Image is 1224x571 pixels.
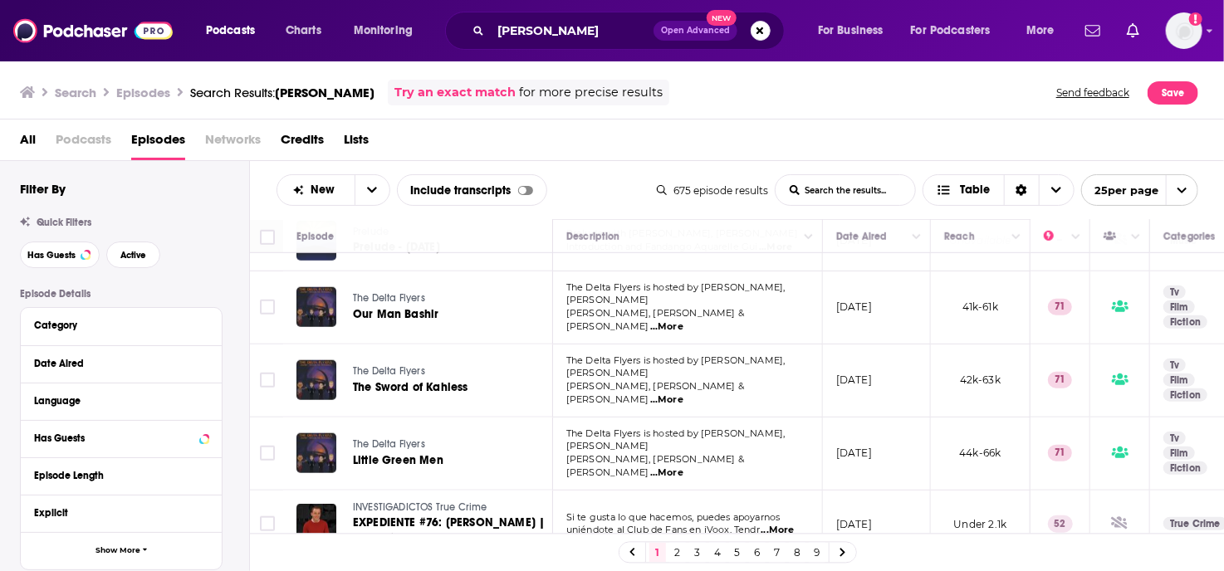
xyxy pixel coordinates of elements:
a: 9 [809,543,825,563]
span: New [311,184,341,196]
span: Episodes [131,126,185,160]
span: 25 per page [1082,178,1159,203]
p: Episode Details [20,288,223,300]
span: The Delta Flyers is hosted by [PERSON_NAME], [PERSON_NAME] [566,427,786,452]
div: Categories [1163,227,1215,246]
button: Language [34,390,208,411]
div: Search podcasts, credits, & more... [461,12,800,50]
button: open menu [1081,174,1198,206]
p: 71 [1048,445,1072,461]
span: For Podcasters [911,19,991,42]
div: Has Guests [1104,227,1127,246]
p: 52 [1048,515,1073,532]
button: Date Aired [34,353,208,373]
span: Toggle select row [260,300,275,315]
svg: Add a profile image [1189,12,1202,26]
span: Little Green Men [353,453,443,467]
div: Date Aired [836,227,887,246]
h3: Search [55,85,96,100]
a: Film [1163,447,1195,460]
a: Search Results:[PERSON_NAME] [190,85,375,100]
div: Sort Direction [1004,175,1039,205]
div: Include transcripts [397,174,547,206]
button: Send feedback [1051,80,1134,105]
span: The Delta Flyers [353,292,425,304]
input: Search podcasts, credits, & more... [491,17,654,44]
span: ...More [650,393,683,407]
div: Date Aired [34,358,198,369]
span: Active [120,251,146,260]
div: Category [34,320,198,331]
span: The Sword of Kahless [353,380,468,394]
span: The Delta Flyers is hosted by [PERSON_NAME], [PERSON_NAME] [566,281,786,306]
span: ...More [650,466,683,480]
a: Tv [1163,359,1186,372]
button: open menu [355,175,389,205]
a: Show notifications dropdown [1120,17,1146,45]
a: Little Green Men [353,452,551,469]
span: The Delta Flyers [353,365,425,377]
button: open menu [806,17,904,44]
a: Film [1163,373,1195,387]
a: 4 [709,543,726,563]
h2: Choose List sort [277,174,390,206]
div: Power Score [1044,227,1067,246]
span: for more precise results [519,83,663,102]
button: open menu [1015,17,1075,44]
button: Explicit [34,502,208,523]
button: Has Guests [34,427,208,448]
a: 5 [729,543,746,563]
p: [DATE] [836,517,872,531]
a: The Delta Flyers [353,364,551,379]
span: Podcasts [56,126,111,160]
span: Logged in as TaraKennedy [1166,12,1202,49]
span: Toggle select row [260,373,275,388]
span: INVESTIGADICTOS True Crime [353,501,487,513]
span: The Delta Flyers [353,438,425,450]
button: Column Actions [1006,227,1026,247]
a: The Delta Flyers [353,437,551,452]
button: Column Actions [907,227,927,247]
button: Category [34,315,208,335]
img: User Profile [1166,12,1202,49]
a: 6 [749,543,766,563]
div: Language [34,395,198,407]
span: For Business [818,19,884,42]
span: Podcasts [206,19,255,42]
button: Show profile menu [1166,12,1202,49]
div: Episode Length [34,470,198,481]
div: Episode [296,227,334,246]
button: open menu [194,17,277,44]
span: ...More [761,524,795,537]
a: Credits [281,126,324,160]
a: 1 [649,543,666,563]
button: Column Actions [1066,227,1086,247]
a: The Delta Flyers [353,291,551,306]
span: [PERSON_NAME], [PERSON_NAME] & [PERSON_NAME] [566,453,744,478]
button: Column Actions [799,227,819,247]
button: Active [106,242,160,268]
button: open menu [342,17,434,44]
span: Under 2.1k [954,518,1007,530]
span: More [1026,19,1055,42]
div: 675 episode results [657,184,768,197]
span: Charts [286,19,321,42]
h3: Episodes [116,85,170,100]
a: 8 [789,543,805,563]
a: Fiction [1163,461,1207,475]
button: open menu [277,184,355,196]
a: EXPEDIENTE #76: [PERSON_NAME] | El Currículum del Mal [353,515,551,548]
span: 44k-66k [959,447,1001,459]
span: Monitoring [354,19,413,42]
span: [PERSON_NAME], [PERSON_NAME] & [PERSON_NAME] [566,380,744,405]
button: Choose View [923,174,1075,206]
a: Charts [275,17,331,44]
span: Toggle select row [260,446,275,461]
button: Show More [21,532,222,569]
button: Save [1148,81,1198,105]
span: Toggle select row [260,516,275,531]
button: Column Actions [1126,227,1146,247]
button: open menu [900,17,1015,44]
a: All [20,126,36,160]
div: Description [566,227,619,246]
